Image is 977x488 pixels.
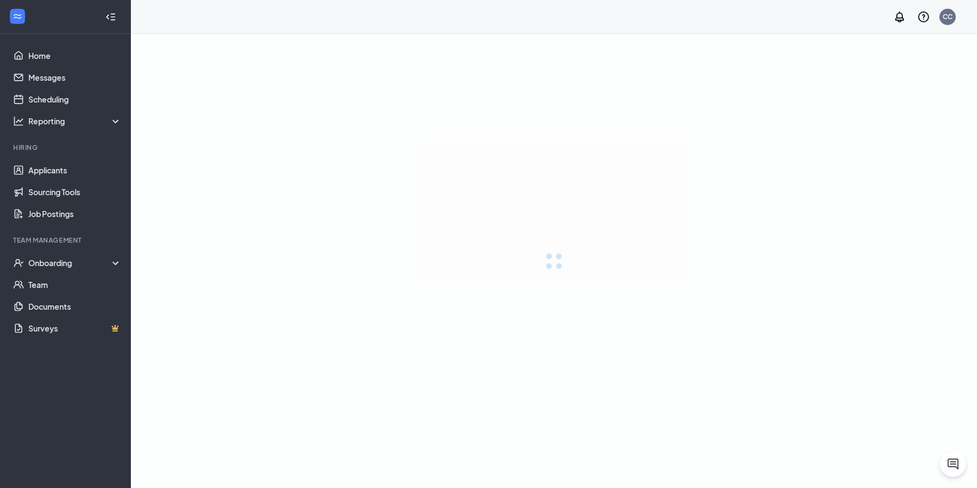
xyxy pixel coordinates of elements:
[13,116,24,126] svg: Analysis
[13,257,24,268] svg: UserCheck
[28,67,122,88] a: Messages
[13,143,119,152] div: Hiring
[917,10,930,23] svg: QuestionInfo
[893,10,906,23] svg: Notifications
[28,88,122,110] a: Scheduling
[28,203,122,225] a: Job Postings
[28,274,122,296] a: Team
[28,296,122,317] a: Documents
[13,236,119,245] div: Team Management
[943,12,952,21] div: CC
[28,181,122,203] a: Sourcing Tools
[12,11,23,22] svg: WorkstreamLogo
[28,257,122,268] div: Onboarding
[28,45,122,67] a: Home
[28,317,122,339] a: SurveysCrown
[940,451,966,477] button: ChatActive
[28,159,122,181] a: Applicants
[946,457,960,471] svg: ChatActive
[105,11,116,22] svg: Collapse
[28,116,122,126] div: Reporting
